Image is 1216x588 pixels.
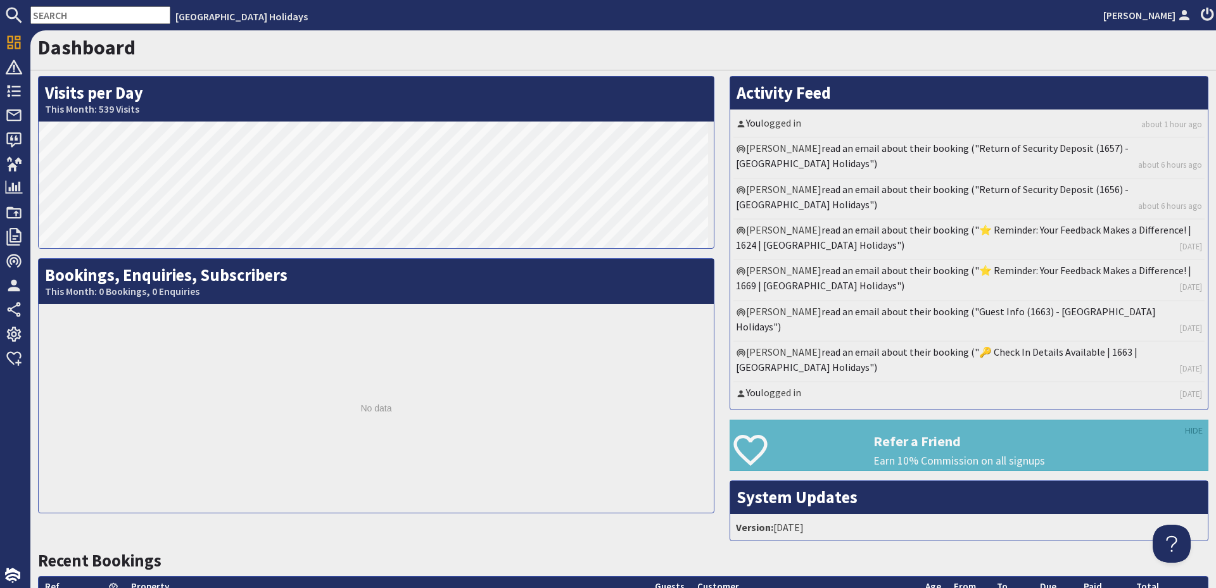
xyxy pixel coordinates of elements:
small: This Month: 0 Bookings, 0 Enquiries [45,285,707,297]
li: [PERSON_NAME] [733,260,1205,301]
a: read an email about their booking ("Return of Security Deposit (1657) - [GEOGRAPHIC_DATA] Holidays") [736,142,1129,170]
li: [DATE] [733,517,1205,537]
h2: Bookings, Enquiries, Subscribers [39,259,714,304]
div: No data [39,304,714,513]
a: Activity Feed [737,82,831,103]
a: read an email about their booking ("Return of Security Deposit (1656) - [GEOGRAPHIC_DATA] Holidays") [736,183,1129,211]
a: [PERSON_NAME] [1103,8,1193,23]
a: [DATE] [1180,241,1202,253]
a: [DATE] [1180,388,1202,400]
a: You [746,386,761,399]
h3: Refer a Friend [873,433,1208,449]
a: read an email about their booking ("⭐ Reminder: Your Feedback Makes a Difference! | 1669 | [GEOGR... [736,264,1191,292]
li: [PERSON_NAME] [733,179,1205,220]
strong: Version: [736,521,773,534]
p: Earn 10% Commission on all signups [873,453,1208,469]
a: read an email about their booking ("⭐ Reminder: Your Feedback Makes a Difference! | 1624 | [GEOGR... [736,223,1191,251]
a: read an email about their booking ("Guest Info (1663) - [GEOGRAPHIC_DATA] Holidays") [736,305,1156,333]
a: about 1 hour ago [1141,118,1202,130]
li: logged in [733,382,1205,406]
li: logged in [733,113,1205,138]
a: read an email about their booking ("🔑 Check In Details Available | 1663 | [GEOGRAPHIC_DATA] Holid... [736,346,1137,373]
small: This Month: 539 Visits [45,103,707,115]
a: [DATE] [1180,322,1202,334]
a: System Updates [737,487,858,508]
li: [PERSON_NAME] [733,342,1205,382]
a: [DATE] [1180,281,1202,293]
h2: Visits per Day [39,77,714,122]
input: SEARCH [30,6,170,24]
li: [PERSON_NAME] [733,301,1205,342]
a: Recent Bookings [38,550,161,571]
a: [DATE] [1180,363,1202,375]
a: about 6 hours ago [1138,159,1202,171]
a: [GEOGRAPHIC_DATA] Holidays [175,10,308,23]
li: [PERSON_NAME] [733,138,1205,178]
a: Dashboard [38,35,136,60]
a: about 6 hours ago [1138,200,1202,212]
a: You [746,116,761,129]
img: staytech_i_w-64f4e8e9ee0a9c174fd5317b4b171b261742d2d393467e5bdba4413f4f884c10.svg [5,568,20,583]
a: HIDE [1185,424,1203,438]
li: [PERSON_NAME] [733,220,1205,260]
a: Refer a Friend Earn 10% Commission on all signups [730,420,1208,471]
iframe: Toggle Customer Support [1153,525,1191,563]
